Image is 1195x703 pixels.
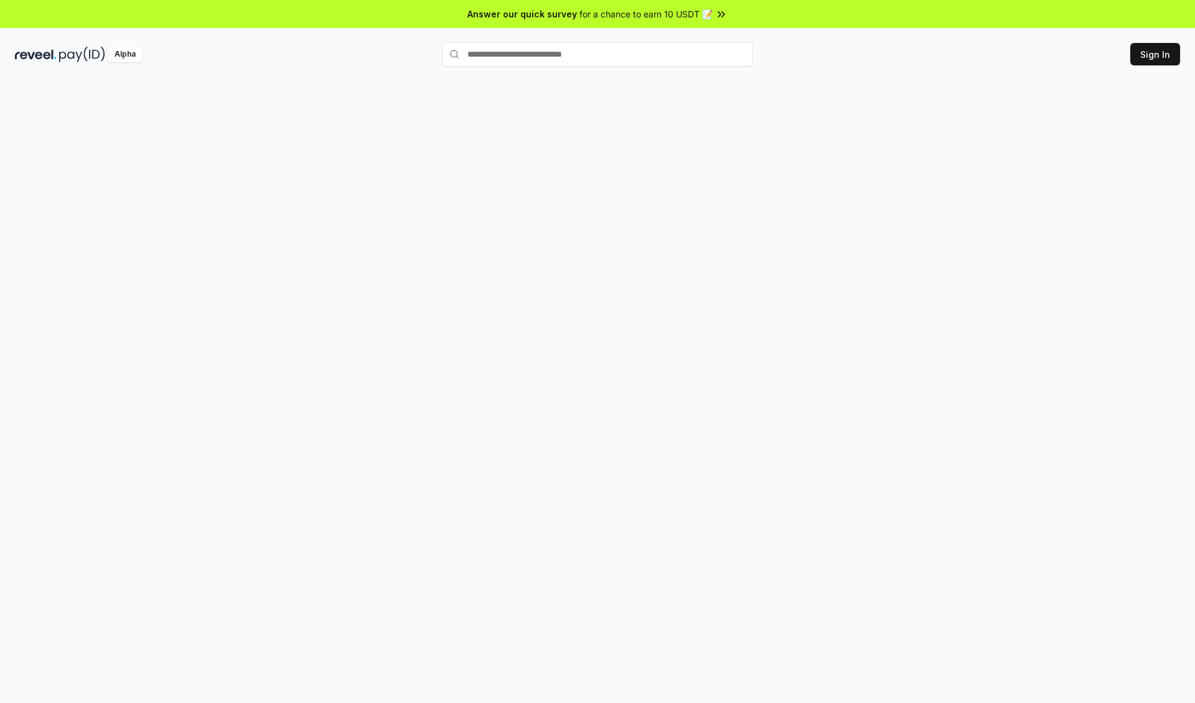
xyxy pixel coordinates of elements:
div: Alpha [108,47,143,62]
button: Sign In [1130,43,1180,65]
span: for a chance to earn 10 USDT 📝 [579,7,713,21]
span: Answer our quick survey [467,7,577,21]
img: reveel_dark [15,47,57,62]
img: pay_id [59,47,105,62]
